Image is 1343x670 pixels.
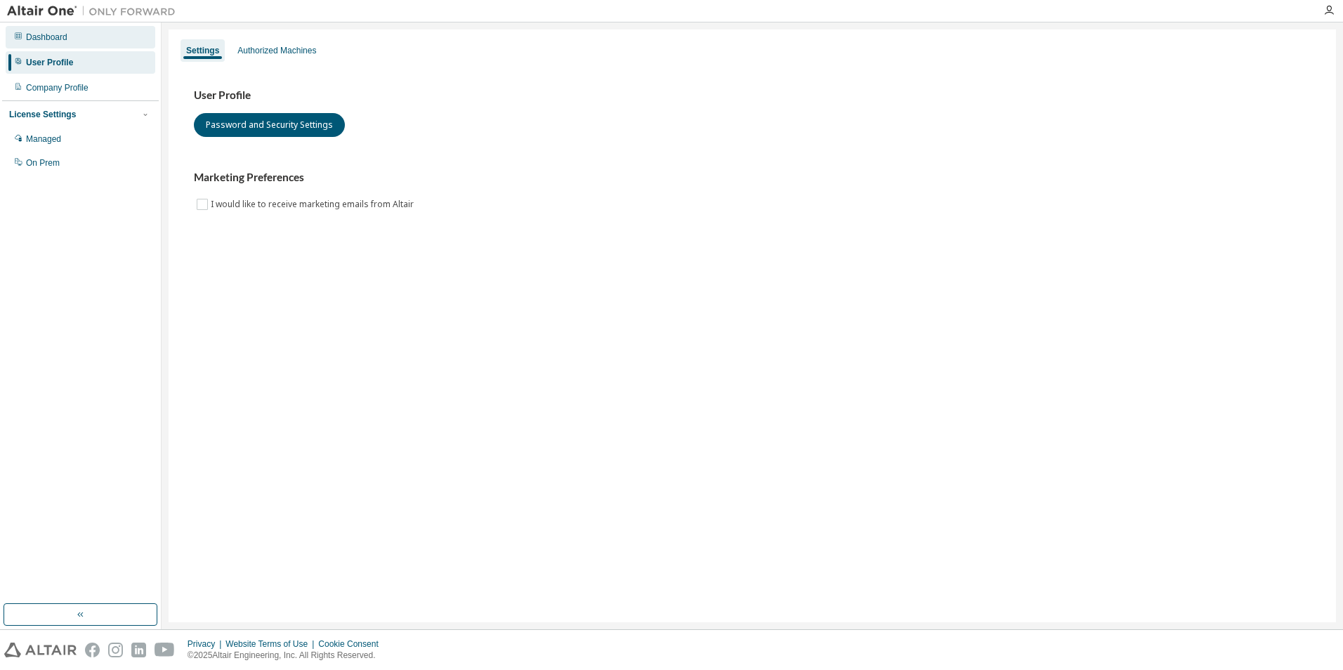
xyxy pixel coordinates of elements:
img: instagram.svg [108,643,123,657]
h3: User Profile [194,88,1311,103]
div: Managed [26,133,61,145]
div: Website Terms of Use [225,638,318,650]
label: I would like to receive marketing emails from Altair [211,196,417,213]
img: facebook.svg [85,643,100,657]
div: Company Profile [26,82,89,93]
div: License Settings [9,109,76,120]
img: linkedin.svg [131,643,146,657]
div: Authorized Machines [237,45,316,56]
div: Cookie Consent [318,638,386,650]
div: Settings [186,45,219,56]
img: altair_logo.svg [4,643,77,657]
p: © 2025 Altair Engineering, Inc. All Rights Reserved. [188,650,387,662]
h3: Marketing Preferences [194,171,1311,185]
div: User Profile [26,57,73,68]
div: On Prem [26,157,60,169]
button: Password and Security Settings [194,113,345,137]
img: Altair One [7,4,183,18]
div: Dashboard [26,32,67,43]
img: youtube.svg [155,643,175,657]
div: Privacy [188,638,225,650]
